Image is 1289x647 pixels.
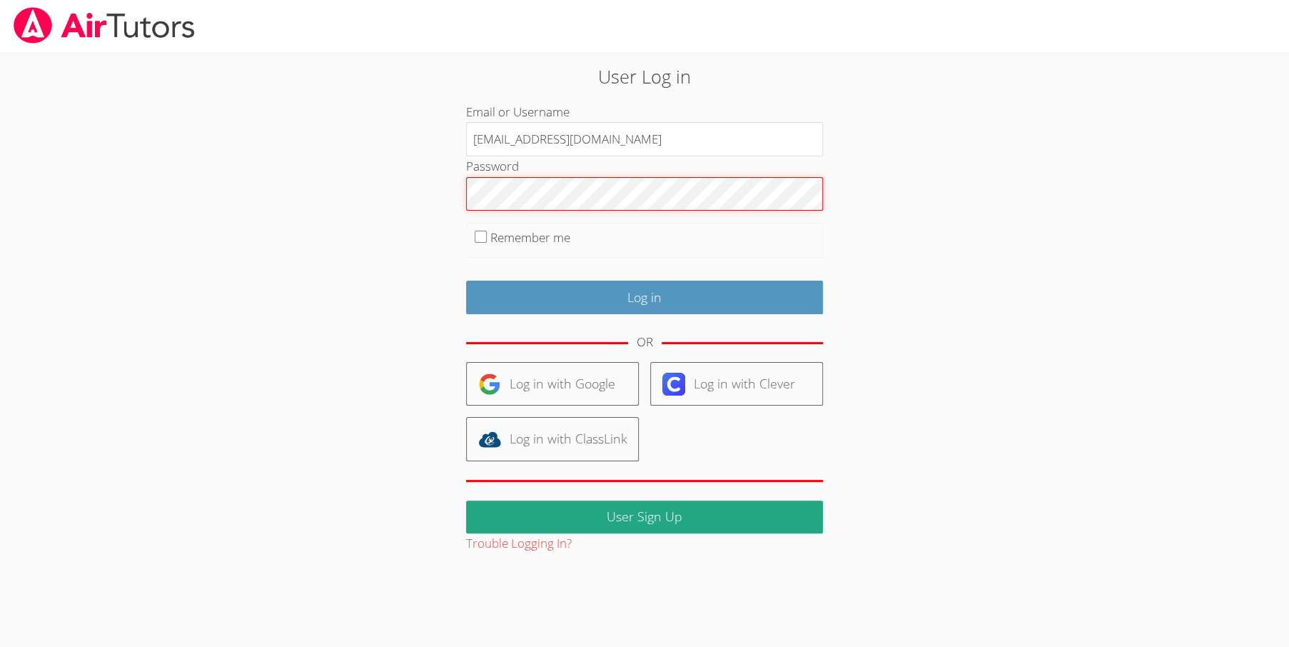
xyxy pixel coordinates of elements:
[466,417,639,461] a: Log in with ClassLink
[466,362,639,406] a: Log in with Google
[296,63,992,90] h2: User Log in
[490,229,570,246] label: Remember me
[466,501,823,534] a: User Sign Up
[650,362,823,406] a: Log in with Clever
[466,533,572,554] button: Trouble Logging In?
[12,7,196,44] img: airtutors_banner-c4298cdbf04f3fff15de1276eac7730deb9818008684d7c2e4769d2f7ddbe033.png
[466,104,570,120] label: Email or Username
[662,373,685,396] img: clever-logo-6eab21bc6e7a338710f1a6ff85c0baf02591cd810cc4098c63d3a4b26e2feb20.svg
[478,428,501,451] img: classlink-logo-d6bb404cc1216ec64c9a2012d9dc4662098be43eaf13dc465df04b49fa7ab582.svg
[466,281,823,314] input: Log in
[637,332,653,353] div: OR
[466,158,519,174] label: Password
[478,373,501,396] img: google-logo-50288ca7cdecda66e5e0955fdab243c47b7ad437acaf1139b6f446037453330a.svg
